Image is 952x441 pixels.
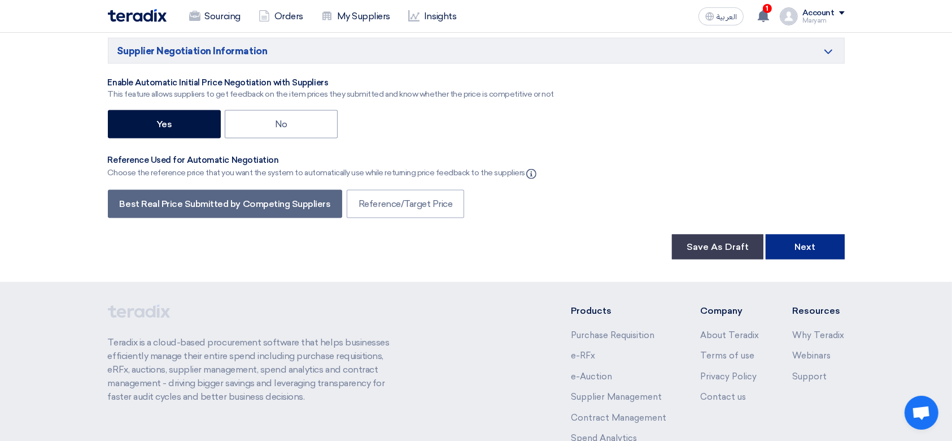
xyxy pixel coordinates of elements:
h5: Supplier Negotiation Information [108,38,845,64]
a: About Teradix [700,331,759,341]
a: Purchase Requisition [571,331,654,341]
div: Reference Used for Automatic Negotiation [108,155,539,166]
a: e-RFx [571,351,595,361]
div: Enable Automatic Initial Price Negotiation with Suppliers [108,77,554,89]
a: Supplier Management [571,392,662,403]
button: العربية [698,7,744,25]
div: Open chat [905,396,938,430]
div: Maryam [802,18,845,24]
div: Choose the reference price that you want the system to automatically use while returning price fe... [108,166,539,180]
a: Sourcing [180,4,250,29]
label: Reference/Target Price [347,190,464,218]
li: Resources [793,305,845,318]
div: Account [802,8,835,18]
a: Webinars [793,351,831,361]
a: Contact us [700,392,746,403]
a: e-Auction [571,372,612,382]
li: Company [700,305,759,318]
label: Yes [108,110,221,139]
a: Contract Management [571,413,666,423]
a: My Suppliers [312,4,399,29]
button: Save As Draft [672,235,763,260]
a: Privacy Policy [700,372,757,382]
a: Support [793,372,827,382]
label: No [225,110,338,139]
a: Terms of use [700,351,754,361]
a: Orders [250,4,312,29]
a: Why Teradix [793,331,845,341]
label: Best Real Price Submitted by Competing Suppliers [108,190,343,218]
li: Products [571,305,666,318]
p: Teradix is a cloud-based procurement software that helps businesses efficiently manage their enti... [108,336,403,404]
div: This feature allows suppliers to get feedback on the item prices they submitted and know whether ... [108,88,554,100]
img: profile_test.png [780,7,798,25]
span: العربية [717,13,737,21]
img: Teradix logo [108,9,167,22]
button: Next [766,235,845,260]
a: Insights [399,4,465,29]
span: 1 [763,4,772,13]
